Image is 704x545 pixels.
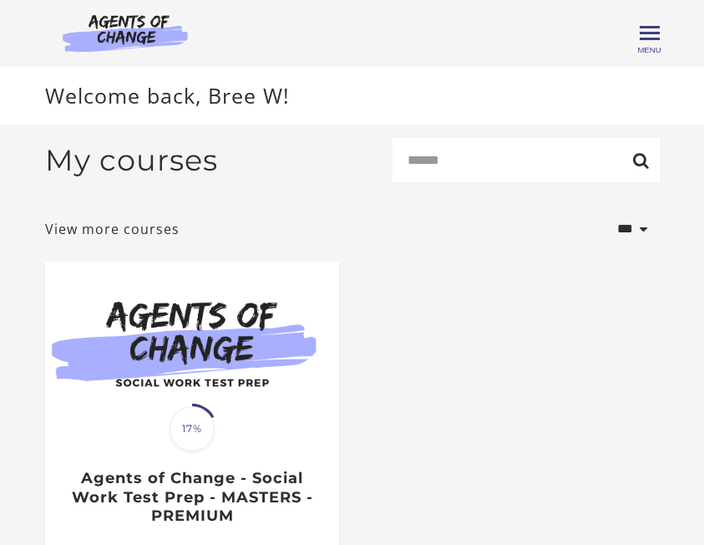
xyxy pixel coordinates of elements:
[640,32,660,34] span: Toggle menu
[170,406,215,451] span: 17%
[45,219,180,239] a: View more courses
[45,80,660,112] p: Welcome back, Bree W!
[45,13,205,52] img: Agents of Change Logo
[45,143,218,178] h2: My courses
[637,45,661,54] span: Menu
[640,23,660,43] button: Toggle menu Menu
[63,469,321,526] h3: Agents of Change - Social Work Test Prep - MASTERS - PREMIUM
